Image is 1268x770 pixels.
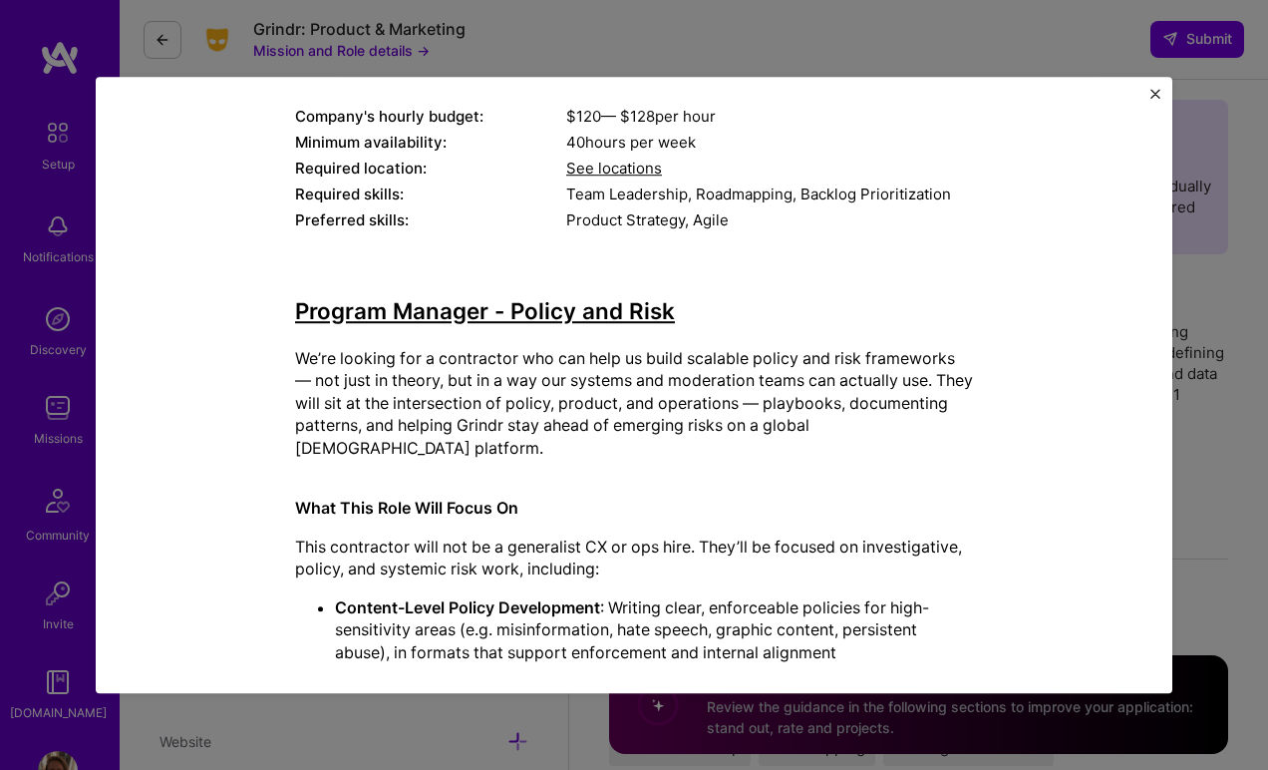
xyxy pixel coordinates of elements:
[566,160,662,179] span: See locations
[335,597,600,617] strong: Content-Level Policy Development
[295,297,675,324] u: Program Manager - Policy and Risk
[295,210,566,231] div: Preferred skills:
[295,499,518,519] strong: What This Role Will Focus On
[1150,89,1160,110] button: Close
[566,107,973,128] div: $ 120 — $ 128 per hour
[566,133,973,154] div: 40 hours per week
[295,107,566,128] div: Company's hourly budget:
[335,596,973,663] p: : Writing clear, enforceable policies for high-sensitivity areas (e.g. misinformation, hate speec...
[566,210,973,231] div: Product Strategy, Agile
[295,159,566,180] div: Required location:
[295,347,973,459] p: We’re looking for a contractor who can help us build scalable policy and risk frameworks — not ju...
[295,133,566,154] div: Minimum availability:
[295,185,566,205] div: Required skills:
[566,185,973,205] div: Team Leadership, Roadmapping, Backlog Prioritization
[295,536,973,580] p: This contractor will not be a generalist CX or ops hire. They’ll be focused on investigative, pol...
